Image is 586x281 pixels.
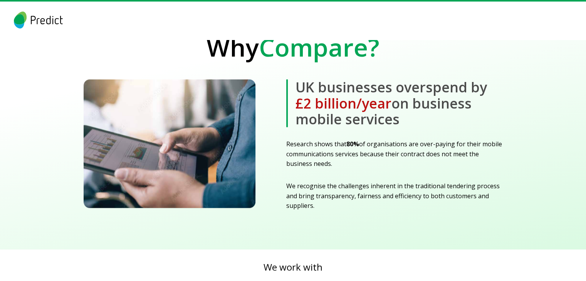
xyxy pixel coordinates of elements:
[12,12,64,28] img: logo
[296,94,391,113] span: £2 billion/year
[286,139,503,169] p: Research shows that of organisations are over-paying for their mobile communications services bec...
[346,140,359,148] strong: 80%
[286,79,503,127] b: UK businesses overspend by on business mobile services
[259,30,379,64] span: Compare?
[15,262,571,273] p: We work with
[286,181,503,211] p: We recognise the challenges inherent in the traditional tendering process and bring transparency,...
[84,79,255,208] img: solution-banner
